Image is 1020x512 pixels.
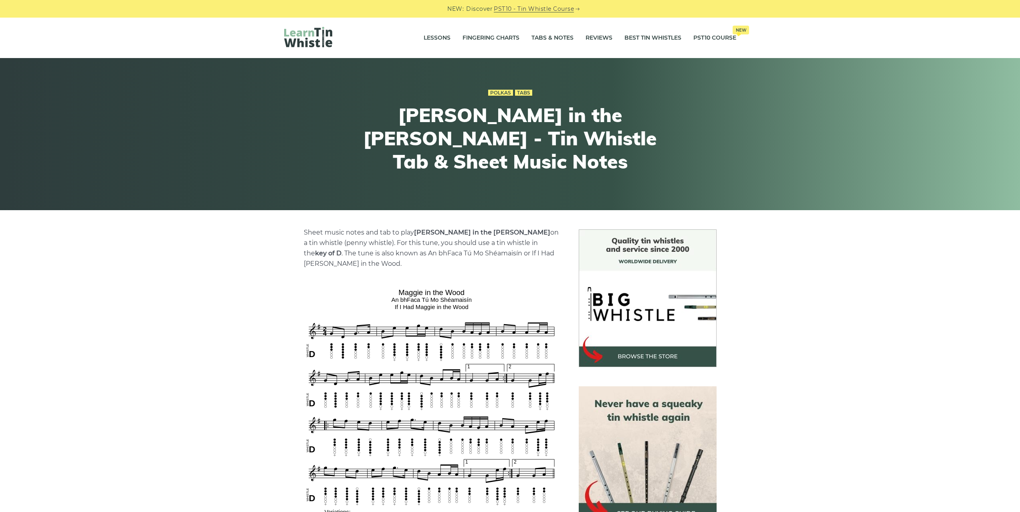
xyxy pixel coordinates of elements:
h1: [PERSON_NAME] in the [PERSON_NAME] - Tin Whistle Tab & Sheet Music Notes [363,104,658,173]
a: PST10 CourseNew [693,28,736,48]
a: Reviews [586,28,612,48]
p: Sheet music notes and tab to play on a tin whistle (penny whistle). For this tune, you should use... [304,227,559,269]
a: Fingering Charts [463,28,519,48]
img: LearnTinWhistle.com [284,27,332,47]
a: Tabs & Notes [531,28,574,48]
strong: [PERSON_NAME] in the [PERSON_NAME] [414,229,550,236]
a: Lessons [424,28,450,48]
a: Best Tin Whistles [624,28,681,48]
strong: key of D [315,249,341,257]
span: New [733,26,749,34]
a: Polkas [488,90,513,96]
img: BigWhistle Tin Whistle Store [579,229,717,367]
a: Tabs [515,90,532,96]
